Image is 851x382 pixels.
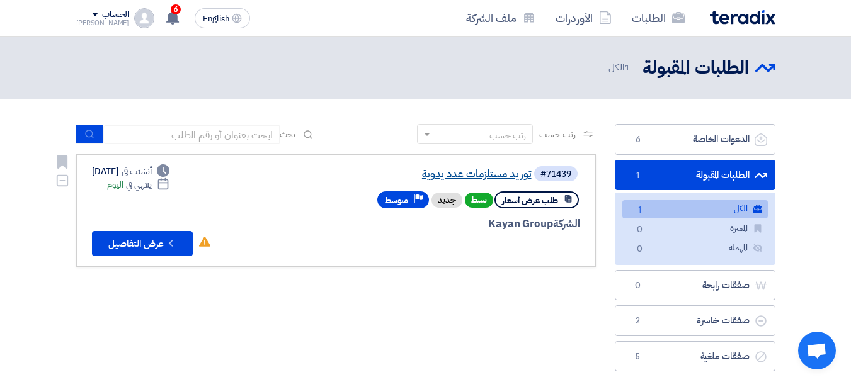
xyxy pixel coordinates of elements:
div: #71439 [540,170,571,179]
a: صفقات خاسرة2 [615,305,775,336]
div: جديد [431,193,462,208]
span: متوسط [385,194,408,206]
span: 0 [632,243,648,256]
button: English [195,8,250,28]
div: [PERSON_NAME] [76,20,130,26]
a: صفقات رابحة0 [615,270,775,301]
div: Open chat [798,332,836,369]
span: 6 [171,4,181,14]
span: 1 [632,204,648,217]
input: ابحث بعنوان أو رقم الطلب [103,125,280,144]
a: الأوردرات [545,3,622,33]
span: نشط [465,193,493,208]
span: 6 [631,133,646,146]
span: الشركة [553,216,580,232]
span: طلب عرض أسعار [502,194,558,206]
a: المهملة [622,239,768,257]
h2: الطلبات المقبولة [643,56,749,81]
img: Teradix logo [710,10,775,25]
button: عرض التفاصيل [92,231,193,256]
span: 0 [631,279,646,292]
a: توريد مستلزمات عدد يدوية [280,169,532,180]
a: ملف الشركة [456,3,545,33]
span: English [203,14,229,23]
span: ينتهي في [126,178,152,191]
a: الطلبات [622,3,695,33]
span: 1 [624,60,630,74]
a: صفقات ملغية5 [615,341,775,372]
a: الطلبات المقبولة1 [615,160,775,191]
span: الكل [608,60,632,75]
span: 2 [631,315,646,327]
span: أنشئت في [122,165,152,178]
span: 0 [632,223,648,237]
a: الكل [622,200,768,218]
div: [DATE] [92,165,170,178]
div: الحساب [102,9,129,20]
div: اليوم [107,178,169,191]
a: الدعوات الخاصة6 [615,124,775,155]
span: 5 [631,351,646,363]
a: المميزة [622,220,768,238]
span: 1 [631,169,646,182]
span: رتب حسب [539,128,575,141]
div: Kayan Group [277,216,580,232]
div: رتب حسب [489,129,526,142]
img: profile_test.png [134,8,154,28]
span: بحث [280,128,296,141]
